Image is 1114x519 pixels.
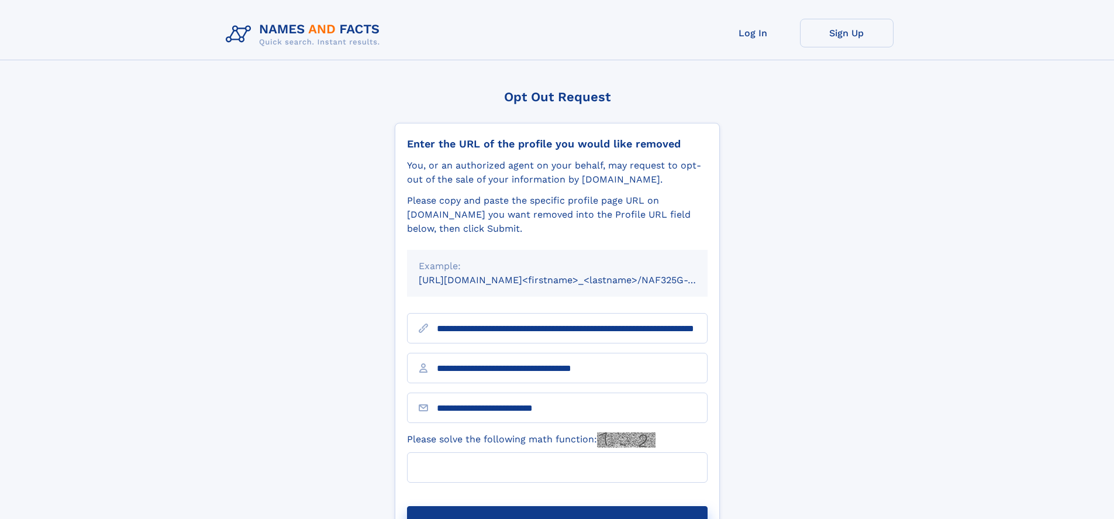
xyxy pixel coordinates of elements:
a: Log In [706,19,800,47]
div: You, or an authorized agent on your behalf, may request to opt-out of the sale of your informatio... [407,159,708,187]
a: Sign Up [800,19,894,47]
div: Please copy and paste the specific profile page URL on [DOMAIN_NAME] you want removed into the Pr... [407,194,708,236]
small: [URL][DOMAIN_NAME]<firstname>_<lastname>/NAF325G-xxxxxxxx [419,274,730,286]
div: Example: [419,259,696,273]
label: Please solve the following math function: [407,432,656,448]
div: Enter the URL of the profile you would like removed [407,138,708,150]
div: Opt Out Request [395,90,720,104]
img: Logo Names and Facts [221,19,389,50]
